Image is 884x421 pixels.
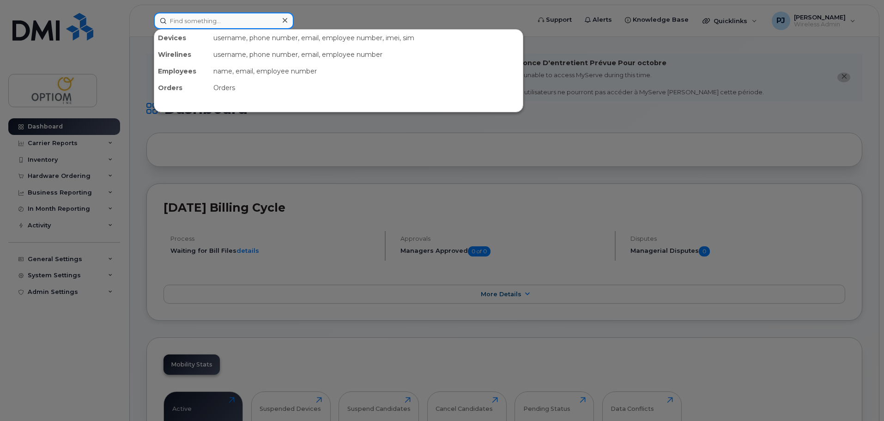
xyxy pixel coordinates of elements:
[210,30,523,46] div: username, phone number, email, employee number, imei, sim
[154,63,210,79] div: Employees
[210,46,523,63] div: username, phone number, email, employee number
[210,79,523,96] div: Orders
[154,46,210,63] div: Wirelines
[210,63,523,79] div: name, email, employee number
[154,79,210,96] div: Orders
[154,30,210,46] div: Devices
